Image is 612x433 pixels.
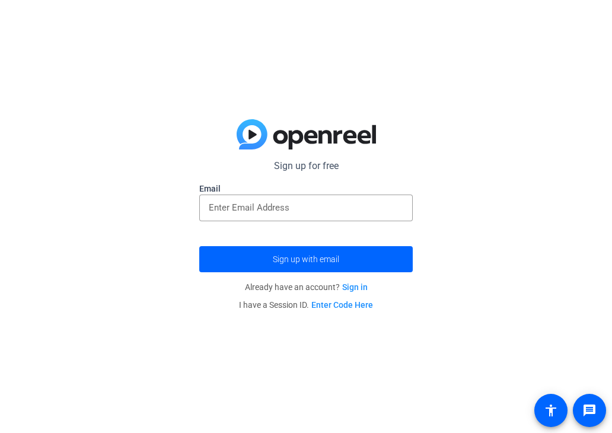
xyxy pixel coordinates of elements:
a: Enter Code Here [311,300,373,310]
span: Already have an account? [245,282,368,292]
p: Sign up for free [199,159,413,173]
button: Sign up with email [199,246,413,272]
a: Sign in [342,282,368,292]
mat-icon: accessibility [544,403,558,418]
input: Enter Email Address [209,200,403,215]
label: Email [199,183,413,195]
mat-icon: message [582,403,597,418]
img: blue-gradient.svg [237,119,376,150]
span: I have a Session ID. [239,300,373,310]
